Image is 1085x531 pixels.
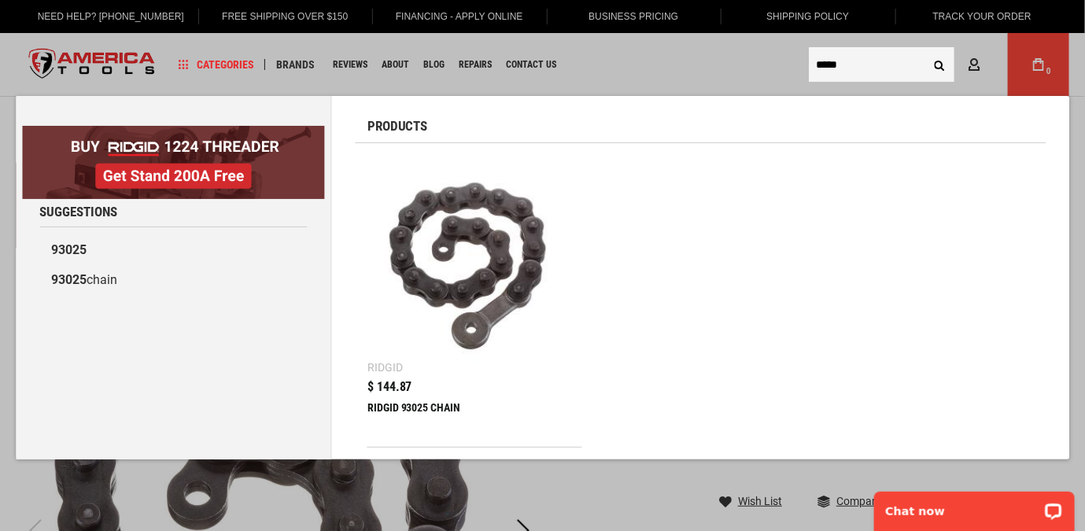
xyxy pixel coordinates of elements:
[864,481,1085,531] iframe: LiveChat chat widget
[51,272,87,287] b: 93025
[179,59,254,70] span: Categories
[367,401,581,439] div: RIDGID 93025 CHAIN
[375,163,574,361] img: RIDGID 93025 CHAIN
[39,235,308,265] a: 93025
[39,205,117,219] span: Suggestions
[269,54,322,76] a: Brands
[39,265,308,295] a: 93025chain
[22,126,325,138] a: BOGO: Buy RIDGID® 1224 Threader, Get Stand 200A Free!
[367,362,403,373] div: Ridgid
[367,120,428,133] span: Products
[172,54,261,76] a: Categories
[924,50,954,79] button: Search
[22,126,325,199] img: BOGO: Buy RIDGID® 1224 Threader, Get Stand 200A Free!
[367,381,412,393] span: $ 144.87
[367,155,581,447] a: RIDGID 93025 CHAIN Ridgid $ 144.87 RIDGID 93025 CHAIN
[51,242,87,257] b: 93025
[276,59,315,70] span: Brands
